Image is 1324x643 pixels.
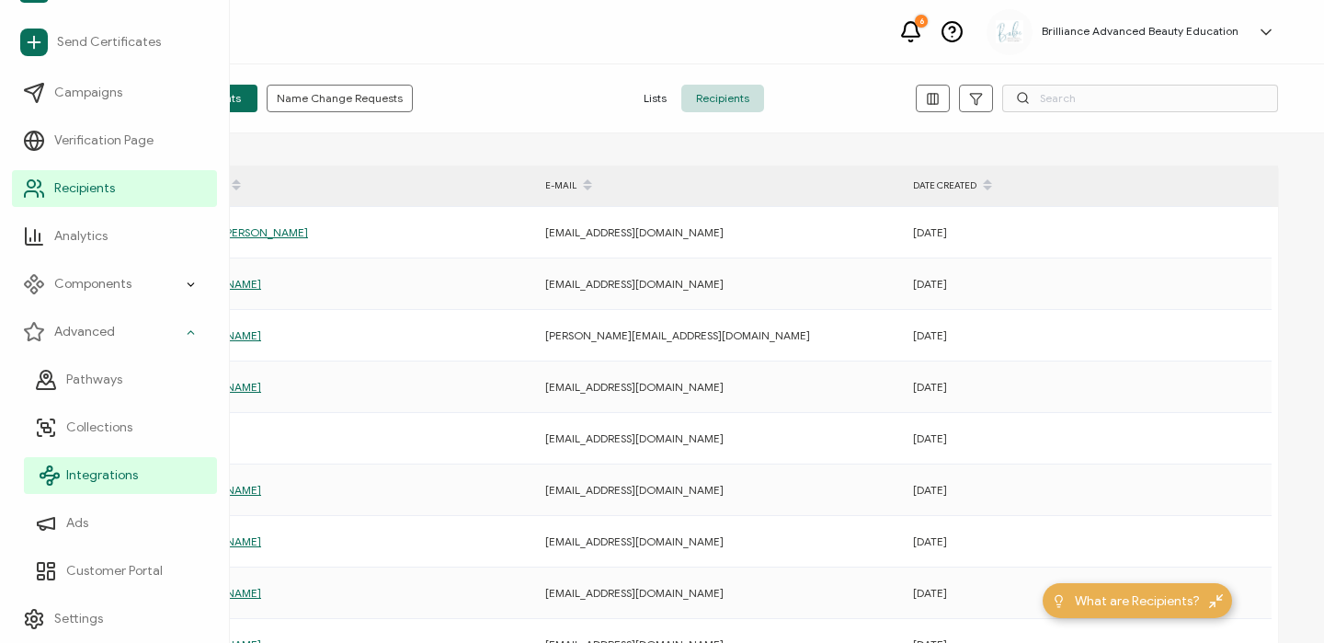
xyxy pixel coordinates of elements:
[66,419,132,437] span: Collections
[175,225,308,239] span: Madison [PERSON_NAME]
[12,218,217,255] a: Analytics
[913,586,947,600] span: [DATE]
[54,84,122,102] span: Campaigns
[913,225,947,239] span: [DATE]
[12,122,217,159] a: Verification Page
[629,85,681,112] span: Lists
[1002,85,1278,112] input: Search
[996,20,1023,44] img: a2bf8c6c-3aba-43b4-8354-ecfc29676cf6.jpg
[913,380,947,394] span: [DATE]
[12,21,217,63] a: Send Certificates
[12,75,217,111] a: Campaigns
[57,33,161,52] span: Send Certificates
[277,93,403,104] span: Name Change Requests
[54,132,154,150] span: Verification Page
[1042,25,1238,38] h5: Brilliance Advanced Beauty Education
[1232,555,1324,643] iframe: Chat Widget
[545,534,724,548] span: [EMAIL_ADDRESS][DOMAIN_NAME]
[165,170,536,201] div: FULL NAME
[267,85,413,112] button: Name Change Requests
[24,505,217,542] a: Ads
[66,371,122,389] span: Pathways
[66,466,138,485] span: Integrations
[24,553,217,590] a: Customer Portal
[54,323,115,341] span: Advanced
[681,85,764,112] span: Recipients
[1075,591,1200,611] span: What are Recipients?
[54,610,103,628] span: Settings
[54,179,115,198] span: Recipients
[54,275,131,293] span: Components
[66,514,88,533] span: Ads
[913,534,947,548] span: [DATE]
[545,586,724,600] span: [EMAIL_ADDRESS][DOMAIN_NAME]
[545,431,724,445] span: [EMAIL_ADDRESS][DOMAIN_NAME]
[913,277,947,291] span: [DATE]
[915,15,928,28] div: 6
[66,562,163,580] span: Customer Portal
[913,483,947,497] span: [DATE]
[54,227,108,246] span: Analytics
[545,277,724,291] span: [EMAIL_ADDRESS][DOMAIN_NAME]
[24,362,217,398] a: Pathways
[545,225,724,239] span: [EMAIL_ADDRESS][DOMAIN_NAME]
[24,409,217,446] a: Collections
[24,457,217,494] a: Integrations
[913,328,947,342] span: [DATE]
[904,170,1272,201] div: DATE CREATED
[1209,594,1223,608] img: minimize-icon.svg
[12,601,217,637] a: Settings
[545,328,810,342] span: [PERSON_NAME][EMAIL_ADDRESS][DOMAIN_NAME]
[913,431,947,445] span: [DATE]
[12,170,217,207] a: Recipients
[545,483,724,497] span: [EMAIL_ADDRESS][DOMAIN_NAME]
[536,170,904,201] div: E-MAIL
[545,380,724,394] span: [EMAIL_ADDRESS][DOMAIN_NAME]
